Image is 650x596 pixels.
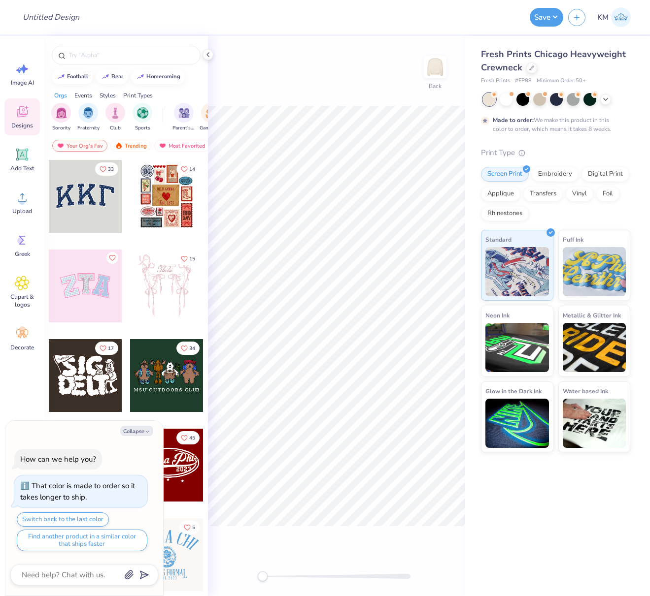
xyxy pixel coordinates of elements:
[67,74,88,79] div: football
[108,346,114,351] span: 17
[189,346,195,351] span: 34
[135,125,150,132] span: Sports
[205,107,217,119] img: Game Day Image
[137,74,144,80] img: trend_line.gif
[611,7,631,27] img: Katrina Mae Mijares
[178,107,190,119] img: Parent's Weekend Image
[52,140,107,152] div: Your Org's Fav
[485,386,542,396] span: Glow in the Dark Ink
[481,77,510,85] span: Fresh Prints
[582,167,629,182] div: Digital Print
[137,107,148,119] img: Sports Image
[52,125,70,132] span: Sorority
[515,77,532,85] span: # FP88
[106,252,118,264] button: Like
[20,481,135,502] div: That color is made to order so it takes longer to ship.
[530,8,563,27] button: Save
[566,187,593,201] div: Vinyl
[172,103,195,132] div: filter for Parent's Weekend
[111,74,123,79] div: bear
[172,103,195,132] button: filter button
[12,207,32,215] span: Upload
[96,69,128,84] button: bear
[485,399,549,448] img: Glow in the Dark Ink
[176,252,200,265] button: Like
[189,167,195,172] span: 14
[108,167,114,172] span: 33
[179,521,200,534] button: Like
[77,103,100,132] button: filter button
[74,91,92,100] div: Events
[15,250,30,258] span: Greek
[105,103,125,132] div: filter for Club
[56,107,67,119] img: Sorority Image
[51,103,71,132] div: filter for Sorority
[485,310,510,320] span: Neon Ink
[133,103,152,132] div: filter for Sports
[176,431,200,444] button: Like
[563,386,608,396] span: Water based Ink
[120,426,153,436] button: Collapse
[537,77,586,85] span: Minimum Order: 50 +
[485,234,512,245] span: Standard
[200,103,222,132] button: filter button
[532,167,579,182] div: Embroidery
[597,12,609,23] span: KM
[6,293,38,309] span: Clipart & logos
[95,342,118,355] button: Like
[131,69,185,84] button: homecoming
[523,187,563,201] div: Transfers
[485,323,549,372] img: Neon Ink
[159,142,167,149] img: most_fav.gif
[596,187,619,201] div: Foil
[481,187,520,201] div: Applique
[192,525,195,530] span: 5
[425,57,445,77] img: Back
[133,103,152,132] button: filter button
[95,162,118,176] button: Like
[17,512,109,527] button: Switch back to the last color
[123,91,153,100] div: Print Types
[200,125,222,132] span: Game Day
[11,79,34,87] span: Image AI
[102,74,109,80] img: trend_line.gif
[10,164,34,172] span: Add Text
[429,82,442,91] div: Back
[563,399,626,448] img: Water based Ink
[493,116,614,133] div: We make this product in this color to order, which means it takes 8 weeks.
[172,125,195,132] span: Parent's Weekend
[563,247,626,296] img: Puff Ink
[563,234,583,245] span: Puff Ink
[189,256,195,261] span: 15
[11,122,33,129] span: Designs
[146,74,180,79] div: homecoming
[83,107,94,119] img: Fraternity Image
[485,247,549,296] img: Standard
[100,91,116,100] div: Styles
[176,162,200,176] button: Like
[57,74,65,80] img: trend_line.gif
[105,103,125,132] button: filter button
[17,530,147,551] button: Find another product in a similar color that ships faster
[563,323,626,372] img: Metallic & Glitter Ink
[51,103,71,132] button: filter button
[154,140,210,152] div: Most Favorited
[481,147,630,158] div: Print Type
[189,436,195,440] span: 45
[593,7,635,27] a: KM
[493,116,534,124] strong: Made to order:
[115,142,123,149] img: trending.gif
[54,91,67,100] div: Orgs
[563,310,621,320] span: Metallic & Glitter Ink
[110,140,151,152] div: Trending
[200,103,222,132] div: filter for Game Day
[110,125,121,132] span: Club
[481,206,529,221] div: Rhinestones
[77,103,100,132] div: filter for Fraternity
[481,167,529,182] div: Screen Print
[20,454,96,464] div: How can we help you?
[258,571,268,581] div: Accessibility label
[52,69,93,84] button: football
[77,125,100,132] span: Fraternity
[110,107,121,119] img: Club Image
